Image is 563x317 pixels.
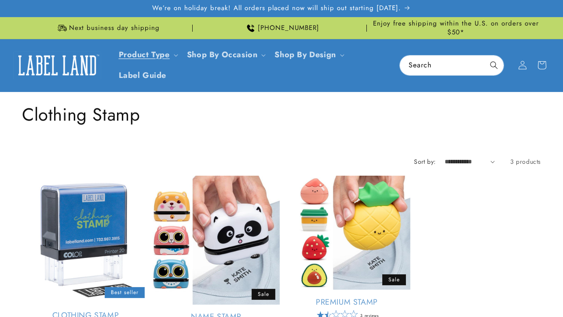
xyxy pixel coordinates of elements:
a: Premium Stamp [283,297,410,307]
a: Shop By Design [274,49,336,60]
span: [PHONE_NUMBER] [258,24,319,33]
div: Announcement [22,17,193,39]
h1: Clothing Stamp [22,103,541,126]
span: Enjoy free shipping within the U.S. on orders over $50* [370,19,541,37]
div: Announcement [370,17,541,39]
button: Search [484,55,504,75]
a: Label Guide [113,65,172,86]
span: Label Guide [119,70,167,81]
summary: Product Type [113,44,182,65]
span: We’re on holiday break! All orders placed now will ship out starting [DATE]. [152,4,401,13]
label: Sort by: [414,157,435,166]
span: Next business day shipping [69,24,160,33]
iframe: Gorgias Floating Chat [378,276,554,308]
span: 3 products [510,157,541,166]
a: Product Type [119,49,170,60]
summary: Shop By Design [269,44,347,65]
a: Label Land [10,48,105,82]
div: Announcement [196,17,367,39]
summary: Shop By Occasion [182,44,270,65]
span: Shop By Occasion [187,50,258,60]
img: Label Land [13,52,101,79]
